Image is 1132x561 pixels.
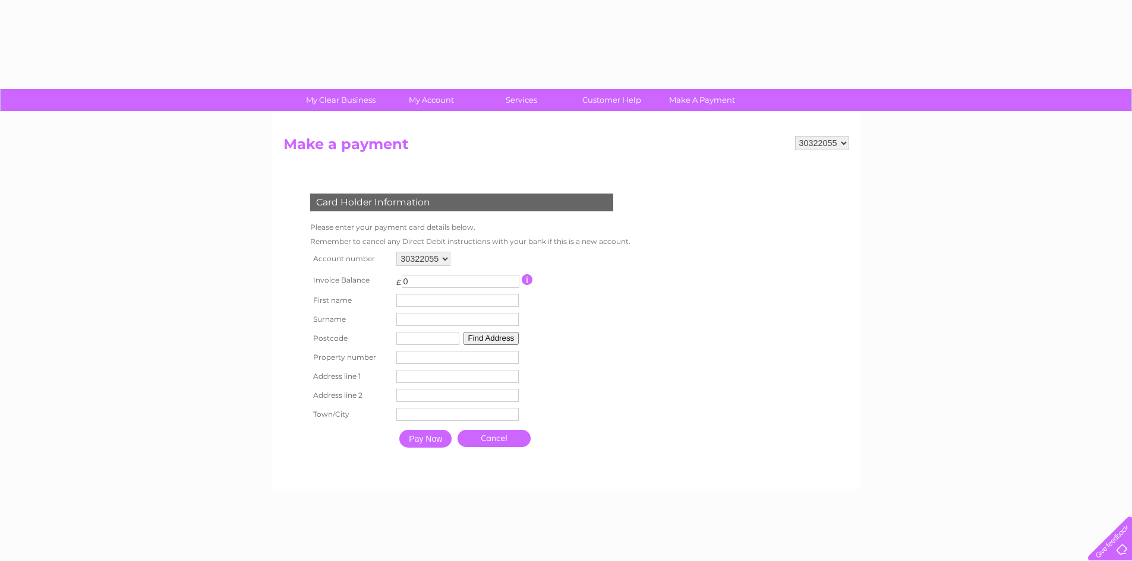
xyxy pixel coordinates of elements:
a: Customer Help [563,89,661,111]
a: My Account [382,89,480,111]
th: Invoice Balance [307,269,394,291]
a: My Clear Business [292,89,390,111]
td: Remember to cancel any Direct Debit instructions with your bank if this is a new account. [307,234,633,249]
a: Make A Payment [653,89,751,111]
th: Address line 2 [307,386,394,405]
a: Services [472,89,570,111]
div: Card Holder Information [310,194,613,211]
th: Postcode [307,329,394,348]
td: £ [396,272,401,287]
a: Cancel [458,430,531,447]
th: Surname [307,310,394,329]
td: Please enter your payment card details below. [307,220,633,234]
th: First name [307,291,394,310]
th: Town/City [307,405,394,424]
input: Pay Now [399,430,452,448]
h2: Make a payment [283,136,849,159]
th: Property number [307,348,394,367]
th: Address line 1 [307,367,394,386]
button: Find Address [463,332,519,345]
th: Account number [307,249,394,269]
input: Information [522,274,533,285]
